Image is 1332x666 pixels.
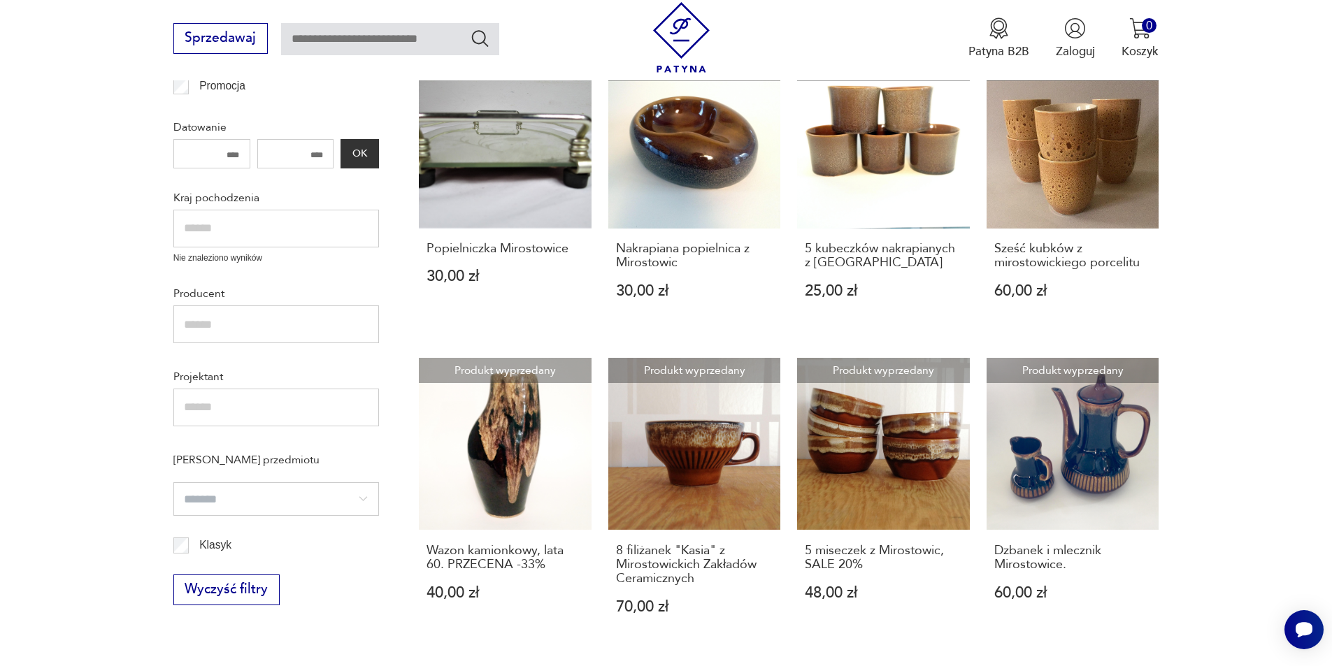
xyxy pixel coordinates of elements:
p: Kraj pochodzenia [173,189,379,207]
a: Sprzedawaj [173,34,268,45]
p: Koszyk [1122,43,1159,59]
p: 70,00 zł [616,600,773,614]
img: Patyna - sklep z meblami i dekoracjami vintage [646,2,717,73]
p: Zaloguj [1056,43,1095,59]
a: Ikona medaluPatyna B2B [968,17,1029,59]
button: Wyczyść filtry [173,574,280,605]
h3: 8 filiżanek "Kasia" z Mirostowickich Zakładów Ceramicznych [616,544,773,586]
button: Sprzedawaj [173,23,268,54]
h3: Wazon kamionkowy, lata 60. PRZECENA -33% [427,544,584,572]
p: Projektant [173,368,379,386]
p: Promocja [199,77,245,95]
a: Produkt wyprzedanySześć kubków z mirostowickiego porcelituSześć kubków z mirostowickiego porcelit... [987,56,1159,331]
img: Ikonka użytkownika [1064,17,1086,39]
p: 48,00 zł [805,586,962,600]
a: Produkt wyprzedany5 kubeczków nakrapianych z Mirostowic5 kubeczków nakrapianych z [GEOGRAPHIC_DAT... [797,56,970,331]
div: 0 [1142,18,1156,33]
a: Produkt wyprzedanyDzbanek i mlecznik Mirostowice.Dzbanek i mlecznik Mirostowice.60,00 zł [987,358,1159,647]
p: Nie znaleziono wyników [173,252,379,265]
p: Klasyk [199,536,231,554]
a: Popielniczka MirostowicePopielniczka Mirostowice30,00 zł [419,56,592,331]
h3: Dzbanek i mlecznik Mirostowice. [994,544,1152,572]
p: 60,00 zł [994,284,1152,298]
button: Szukaj [470,28,490,48]
button: OK [341,139,378,168]
p: Datowanie [173,118,379,136]
img: Ikona koszyka [1129,17,1151,39]
button: 0Koszyk [1122,17,1159,59]
h3: 5 miseczek z Mirostowic, SALE 20% [805,544,962,572]
h3: Popielniczka Mirostowice [427,242,584,256]
p: 40,00 zł [427,586,584,600]
a: Produkt wyprzedany8 filiżanek "Kasia" z Mirostowickich Zakładów Ceramicznych8 filiżanek "Kasia" z... [608,358,781,647]
p: Producent [173,284,379,303]
button: Zaloguj [1056,17,1095,59]
img: Ikona medalu [988,17,1010,39]
h3: 5 kubeczków nakrapianych z [GEOGRAPHIC_DATA] [805,242,962,270]
p: Patyna B2B [968,43,1029,59]
a: Produkt wyprzedanyWazon kamionkowy, lata 60. PRZECENA -33%Wazon kamionkowy, lata 60. PRZECENA -33... [419,358,592,647]
button: Patyna B2B [968,17,1029,59]
p: 30,00 zł [427,269,584,284]
a: Produkt wyprzedany5 miseczek z Mirostowic, SALE 20%5 miseczek z Mirostowic, SALE 20%48,00 zł [797,358,970,647]
iframe: Smartsupp widget button [1284,610,1324,649]
p: 30,00 zł [616,284,773,298]
p: 60,00 zł [994,586,1152,600]
p: [PERSON_NAME] przedmiotu [173,451,379,469]
h3: Nakrapiana popielnica z Mirostowic [616,242,773,270]
a: Produkt wyprzedanyNakrapiana popielnica z MirostowicNakrapiana popielnica z Mirostowic30,00 zł [608,56,781,331]
p: 25,00 zł [805,284,962,298]
h3: Sześć kubków z mirostowickiego porcelitu [994,242,1152,270]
